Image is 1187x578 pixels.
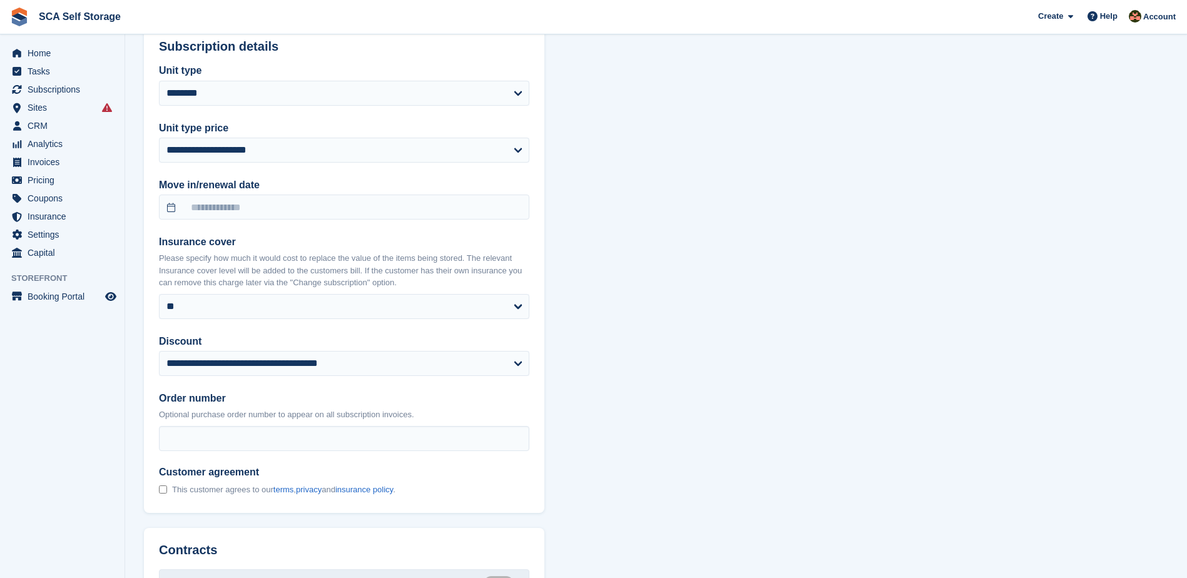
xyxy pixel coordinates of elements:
[6,226,118,243] a: menu
[6,244,118,261] a: menu
[28,226,103,243] span: Settings
[6,171,118,189] a: menu
[28,190,103,207] span: Coupons
[159,466,395,479] span: Customer agreement
[28,244,103,261] span: Capital
[159,543,529,557] h2: Contracts
[159,485,167,494] input: Customer agreement This customer agrees to ourterms,privacyandinsurance policy.
[172,485,395,495] span: This customer agrees to our , and .
[28,99,103,116] span: Sites
[10,8,29,26] img: stora-icon-8386f47178a22dfd0bd8f6a31ec36ba5ce8667c1dd55bd0f319d3a0aa187defe.svg
[28,171,103,189] span: Pricing
[159,408,529,421] p: Optional purchase order number to appear on all subscription invoices.
[159,334,529,349] label: Discount
[6,153,118,171] a: menu
[28,44,103,62] span: Home
[28,208,103,225] span: Insurance
[6,117,118,134] a: menu
[159,252,529,289] p: Please specify how much it would cost to replace the value of the items being stored. The relevan...
[1100,10,1118,23] span: Help
[28,153,103,171] span: Invoices
[1143,11,1176,23] span: Account
[159,235,529,250] label: Insurance cover
[1129,10,1141,23] img: Sarah Race
[296,485,322,494] a: privacy
[28,117,103,134] span: CRM
[6,81,118,98] a: menu
[6,135,118,153] a: menu
[34,6,126,27] a: SCA Self Storage
[159,391,529,406] label: Order number
[6,190,118,207] a: menu
[6,44,118,62] a: menu
[11,272,125,285] span: Storefront
[159,39,529,54] h2: Subscription details
[6,288,118,305] a: menu
[28,63,103,80] span: Tasks
[159,178,529,193] label: Move in/renewal date
[335,485,393,494] a: insurance policy
[1038,10,1063,23] span: Create
[6,63,118,80] a: menu
[159,121,529,136] label: Unit type price
[6,99,118,116] a: menu
[159,63,529,78] label: Unit type
[103,289,118,304] a: Preview store
[28,81,103,98] span: Subscriptions
[273,485,294,494] a: terms
[28,288,103,305] span: Booking Portal
[28,135,103,153] span: Analytics
[102,103,112,113] i: Smart entry sync failures have occurred
[6,208,118,225] a: menu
